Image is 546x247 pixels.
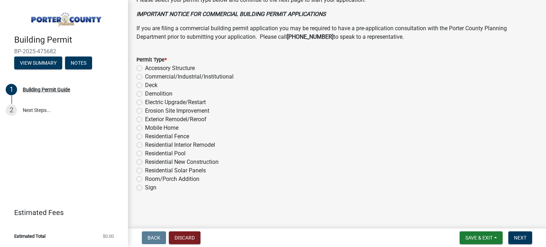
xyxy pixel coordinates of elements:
label: Residential Solar Panels [145,166,206,175]
label: Erosion Site Improvement [145,107,209,115]
button: Save & Exit [460,231,503,244]
label: Residential Interior Remodel [145,141,215,149]
label: Commercial/Industrial/Institutional [145,73,234,81]
p: If you are filing a commercial building permit application you may be required to have a pre-appl... [136,24,537,41]
div: 1 [6,84,17,95]
h4: Building Permit [14,35,122,45]
img: Porter County, Indiana [14,7,117,27]
button: Next [508,231,532,244]
strong: [PHONE_NUMBER] [287,33,333,40]
button: Discard [169,231,200,244]
label: Sign [145,183,156,192]
span: Estimated Total [14,234,45,238]
label: Residential Fence [145,132,189,141]
strong: IMPORTANT NOTICE FOR COMMERCIAL BUILDING PERMIT APPLICATIONS [136,11,326,17]
span: BP-2025-475682 [14,48,114,55]
div: Building Permit Guide [23,87,70,92]
button: Back [142,231,166,244]
label: Demolition [145,90,172,98]
span: Next [514,235,526,241]
label: Residential New Construction [145,158,219,166]
label: Mobile Home [145,124,178,132]
label: Exterior Remodel/Reroof [145,115,207,124]
span: Back [148,235,160,241]
wm-modal-confirm: Notes [65,60,92,66]
button: View Summary [14,57,62,69]
label: Accessory Structure [145,64,195,73]
label: Permit Type [136,58,167,63]
label: Room/Porch Addition [145,175,199,183]
span: $0.00 [103,234,114,238]
div: 2 [6,104,17,116]
label: Residential Pool [145,149,186,158]
label: Deck [145,81,157,90]
span: Save & Exit [465,235,493,241]
label: Electric Upgrade/Restart [145,98,206,107]
a: Estimated Fees [6,205,117,220]
button: Notes [65,57,92,69]
wm-modal-confirm: Summary [14,60,62,66]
